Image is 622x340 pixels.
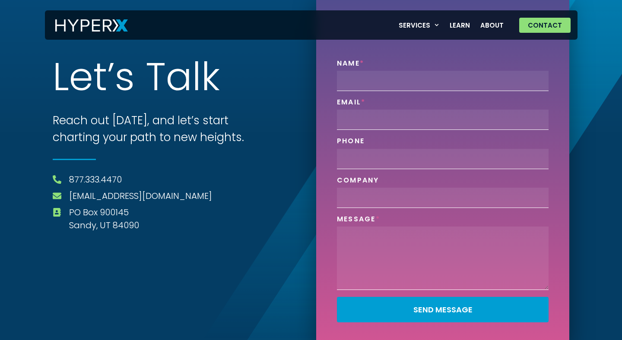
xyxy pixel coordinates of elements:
span: T [146,59,166,100]
a: About [475,16,509,34]
img: HyperX Logo [55,19,128,32]
span: L [53,59,69,99]
a: Contact [519,18,571,33]
span: PO Box 900145 Sandy, UT 84090 [67,206,139,232]
a: Learn [444,16,475,34]
label: Phone [337,137,365,148]
input: Only numbers and phone characters (#, -, *, etc) are accepted. [337,149,549,169]
span: l [192,59,201,97]
label: Message [337,215,380,227]
span: ’ [107,59,115,96]
span: a [166,59,192,102]
span: k [201,59,220,100]
span: Contact [528,22,562,28]
label: Name [337,59,364,71]
nav: Menu [394,16,509,34]
button: Send Message [337,297,549,322]
label: Company [337,176,379,188]
a: Services [394,16,444,34]
label: Email [337,98,365,110]
h3: Reach out [DATE], and let’s start charting your path to new heights. [53,112,264,146]
iframe: Drift Widget Chat Controller [579,297,612,330]
span: s [115,59,135,100]
span: Send Message [413,306,473,314]
span: e [69,59,93,101]
form: Contact Form [337,59,549,329]
span: t [93,59,107,98]
a: 877.333.4470 [69,173,122,186]
a: [EMAIL_ADDRESS][DOMAIN_NAME] [69,189,212,202]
